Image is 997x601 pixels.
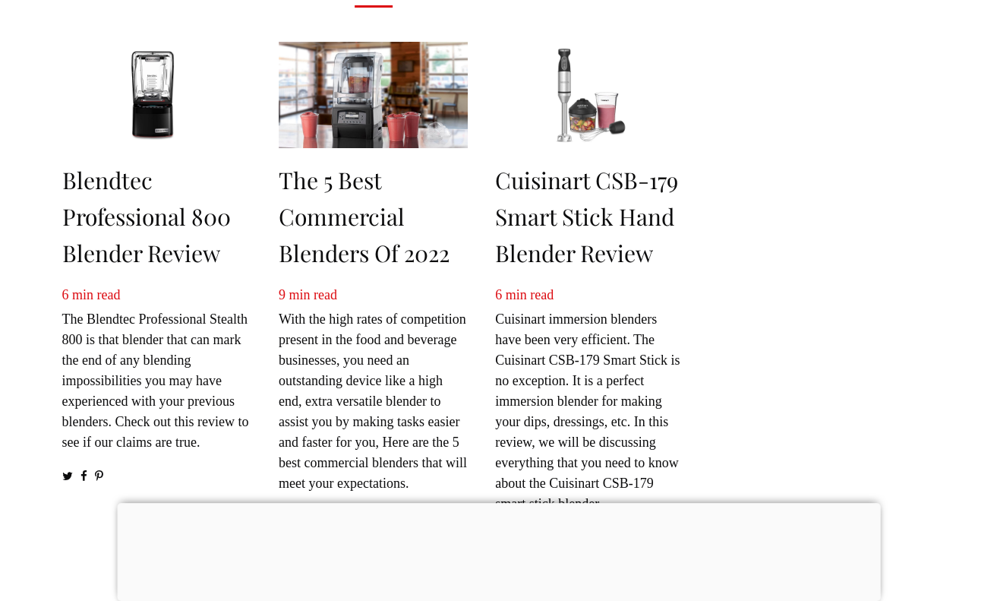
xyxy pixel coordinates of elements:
p: Cuisinart immersion blenders have been very efficient. The Cuisinart CSB-179 Smart Stick is no ex... [495,285,684,514]
span: min read [289,287,336,302]
span: min read [72,287,120,302]
p: The Blendtec Professional Stealth 800 is that blender that can mark the end of any blending impos... [62,285,251,453]
span: 9 [279,287,286,302]
img: Blendtec Professional 800 Blender Review [62,42,251,148]
iframe: Advertisement [727,23,932,479]
p: With the high rates of competition present in the food and beverage businesses, you need an outst... [279,285,468,494]
iframe: Advertisement [117,503,880,597]
a: The 5 Best Commercial Blenders of 2022 [279,165,450,268]
img: Cuisinart CSB-179 Smart Stick Hand Blender Review [495,42,684,148]
span: 6 [62,287,69,302]
img: The 5 Best Commercial Blenders of 2022 [279,42,468,148]
a: Blendtec Professional 800 Blender Review [62,165,231,268]
span: min read [506,287,554,302]
a: Cuisinart CSB-179 Smart Stick Hand Blender Review [495,165,678,268]
span: 6 [495,287,502,302]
